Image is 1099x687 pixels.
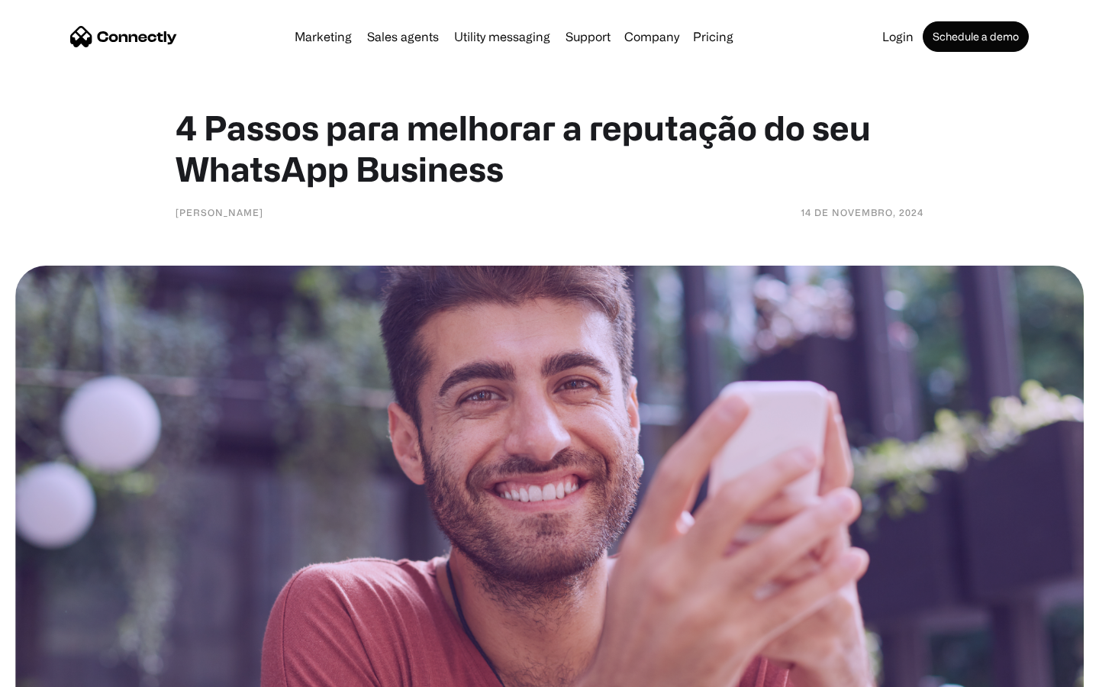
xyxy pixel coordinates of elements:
[176,205,263,220] div: [PERSON_NAME]
[448,31,556,43] a: Utility messaging
[687,31,740,43] a: Pricing
[361,31,445,43] a: Sales agents
[288,31,358,43] a: Marketing
[876,31,920,43] a: Login
[923,21,1029,52] a: Schedule a demo
[31,660,92,682] ul: Language list
[801,205,923,220] div: 14 de novembro, 2024
[559,31,617,43] a: Support
[15,660,92,682] aside: Language selected: English
[624,26,679,47] div: Company
[176,107,923,189] h1: 4 Passos para melhorar a reputação do seu WhatsApp Business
